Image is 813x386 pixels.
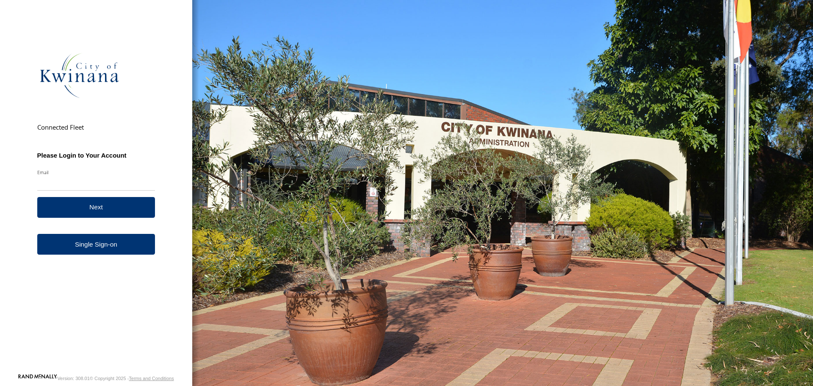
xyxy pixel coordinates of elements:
button: Next [37,197,155,218]
label: Email [37,169,155,175]
h3: Please Login to Your Account [37,152,155,159]
a: Visit our Website [18,374,57,383]
a: Terms and Conditions [129,376,174,381]
a: Single Sign-on [37,234,155,255]
div: Version: 308.01 [57,376,89,381]
img: COK [37,33,122,118]
div: © Copyright 2025 - [90,376,174,381]
h2: Connected Fleet [37,123,155,131]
